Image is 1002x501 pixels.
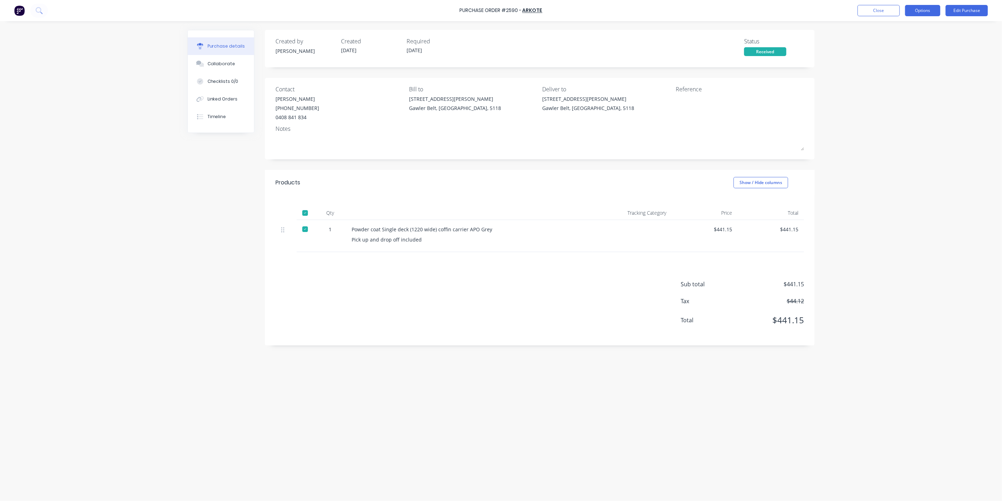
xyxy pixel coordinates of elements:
span: Sub total [681,280,734,288]
div: Qty [314,206,346,220]
img: Factory [14,5,25,16]
button: Options [905,5,940,16]
span: $441.15 [734,314,804,326]
div: Purchase Order #2590 - [460,7,522,14]
div: Status [744,37,804,45]
div: Timeline [208,114,226,120]
div: Required [407,37,466,45]
div: Bill to [409,85,537,93]
div: Collaborate [208,61,235,67]
div: Reference [676,85,804,93]
div: [PERSON_NAME] [276,47,335,55]
div: Checklists 0/0 [208,78,239,85]
div: [PHONE_NUMBER] [276,104,319,112]
div: Notes [276,124,804,133]
span: Total [681,316,734,324]
button: Checklists 0/0 [188,73,254,90]
span: $44.12 [734,297,804,305]
button: Close [858,5,900,16]
div: Received [744,47,786,56]
span: Tax [681,297,734,305]
div: Pick up and drop off included [352,236,587,243]
div: [STREET_ADDRESS][PERSON_NAME] [409,95,501,103]
div: Deliver to [543,85,671,93]
button: Purchase details [188,37,254,55]
div: Gawler Belt, [GEOGRAPHIC_DATA], 5118 [543,104,635,112]
div: $441.15 [678,226,732,233]
div: Powder coat Single deck (1220 wide) coffin carrier APO Grey [352,226,587,233]
span: $441.15 [734,280,804,288]
div: Created [341,37,401,45]
a: Arkote [522,7,543,14]
button: Collaborate [188,55,254,73]
div: Contact [276,85,404,93]
div: $441.15 [744,226,799,233]
div: Total [738,206,804,220]
div: Purchase details [208,43,245,49]
div: [PERSON_NAME] [276,95,319,103]
button: Timeline [188,108,254,126]
div: Price [672,206,738,220]
div: Products [276,178,300,187]
button: Linked Orders [188,90,254,108]
div: [STREET_ADDRESS][PERSON_NAME] [543,95,635,103]
div: Linked Orders [208,96,238,102]
div: Created by [276,37,335,45]
div: Tracking Category [593,206,672,220]
div: 0408 841 834 [276,114,319,121]
div: 1 [320,226,340,233]
div: Gawler Belt, [GEOGRAPHIC_DATA], 5118 [409,104,501,112]
button: Edit Purchase [946,5,988,16]
button: Show / Hide columns [734,177,788,188]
